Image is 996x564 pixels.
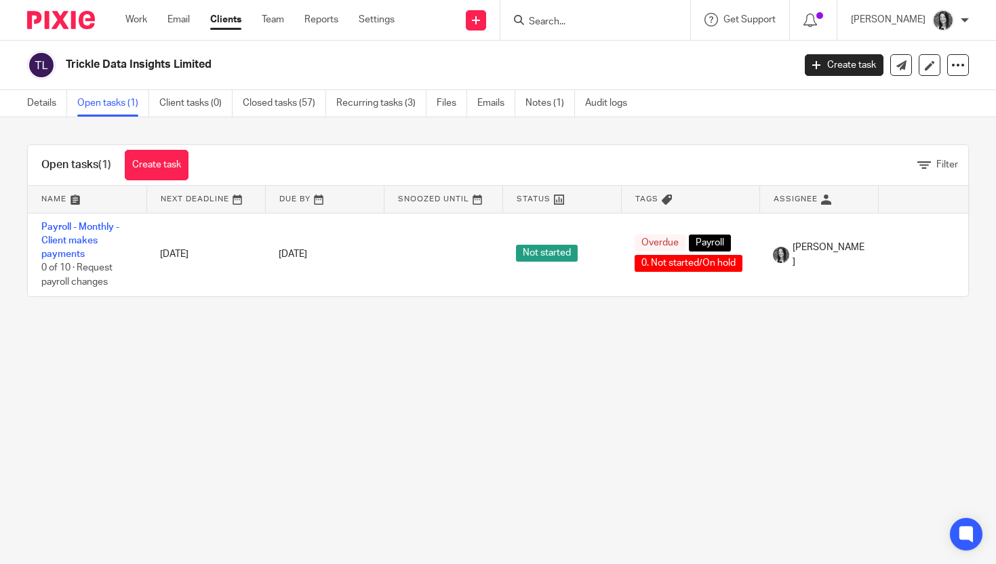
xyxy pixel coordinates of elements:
span: (1) [98,159,111,170]
a: Team [262,13,284,26]
span: [DATE] [279,249,307,259]
span: Get Support [723,15,776,24]
span: 0 of 10 · Request payroll changes [41,264,113,287]
img: brodie%203%20small.jpg [773,247,789,263]
a: Audit logs [585,90,637,117]
a: Settings [359,13,395,26]
a: Closed tasks (57) [243,90,326,117]
span: Not started [516,245,578,262]
a: Payroll - Monthly - Client makes payments [41,222,119,260]
a: Recurring tasks (3) [336,90,426,117]
a: Notes (1) [525,90,575,117]
a: Work [125,13,147,26]
img: brodie%203%20small.jpg [932,9,954,31]
span: Payroll [689,235,731,251]
a: Reports [304,13,338,26]
a: Details [27,90,67,117]
span: Snoozed Until [398,195,469,203]
span: Overdue [635,235,685,251]
span: Filter [936,160,958,169]
img: Pixie [27,11,95,29]
p: [PERSON_NAME] [851,13,925,26]
a: Client tasks (0) [159,90,233,117]
a: Emails [477,90,515,117]
span: [PERSON_NAME] [793,241,864,268]
span: Status [517,195,551,203]
h2: Trickle Data Insights Limited [66,58,641,72]
a: Create task [805,54,883,76]
a: Open tasks (1) [77,90,149,117]
a: Create task [125,150,188,180]
img: svg%3E [27,51,56,79]
a: Email [167,13,190,26]
h1: Open tasks [41,158,111,172]
span: 0. Not started/On hold [635,255,742,272]
td: [DATE] [146,213,265,296]
a: Files [437,90,467,117]
input: Search [527,16,650,28]
span: Tags [635,195,658,203]
a: Clients [210,13,241,26]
